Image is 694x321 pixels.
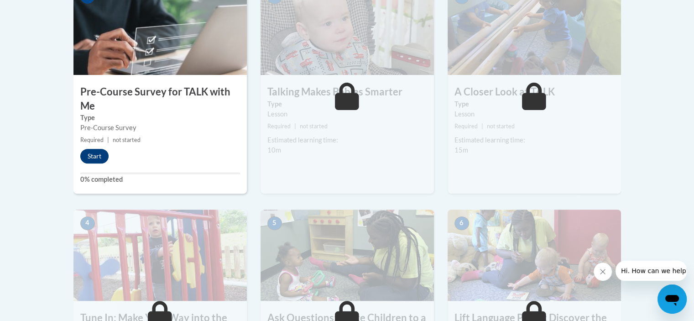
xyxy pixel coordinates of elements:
iframe: Button to launch messaging window [657,284,687,314]
div: Pre-Course Survey [80,123,240,133]
span: not started [300,123,328,130]
span: | [294,123,296,130]
span: 10m [267,146,281,154]
h3: Pre-Course Survey for TALK with Me [73,85,247,113]
iframe: Message from company [616,261,687,281]
label: Type [80,113,240,123]
img: Course Image [448,210,621,301]
label: Type [454,99,614,109]
img: Course Image [73,210,247,301]
span: Required [454,123,478,130]
label: 0% completed [80,174,240,184]
div: Lesson [267,109,427,119]
span: not started [487,123,515,130]
span: | [107,137,109,143]
span: 15m [454,146,468,154]
span: 5 [267,216,282,230]
span: 6 [454,216,469,230]
span: Required [80,137,104,143]
span: Hi. How can we help? [5,6,74,14]
div: Estimated learning time: [454,135,614,145]
label: Type [267,99,427,109]
img: Course Image [261,210,434,301]
h3: Talking Makes Babies Smarter [261,85,434,99]
span: not started [113,137,141,143]
h3: A Closer Look at TALK [448,85,621,99]
div: Estimated learning time: [267,135,427,145]
span: 4 [80,216,95,230]
span: Required [267,123,291,130]
button: Start [80,149,109,163]
div: Lesson [454,109,614,119]
span: | [481,123,483,130]
iframe: Close message [594,263,612,281]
